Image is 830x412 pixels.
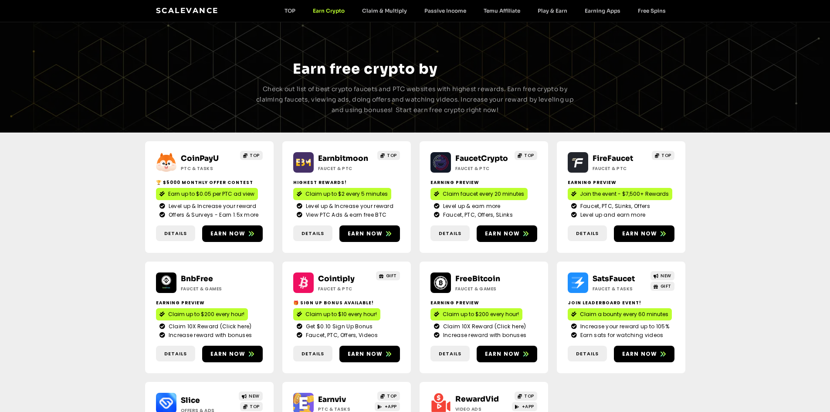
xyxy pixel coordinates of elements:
[181,154,219,163] a: CoinPayU
[293,300,400,306] h2: 🎁 Sign up bonus available!
[250,152,260,159] span: TOP
[387,393,397,399] span: TOP
[475,7,529,14] a: Temu Affiliate
[385,403,397,410] span: +APP
[416,7,475,14] a: Passive Income
[614,346,674,362] a: Earn now
[441,202,501,210] span: Level up & earn more
[576,7,629,14] a: Earning Apps
[386,272,397,279] span: GIFT
[593,154,633,163] a: FireFaucet
[568,225,607,242] a: Details
[318,154,368,163] a: Earnbitmoon
[156,179,263,186] h2: 🏆 $5000 Monthly Offer contest
[202,225,263,242] a: Earn now
[568,346,607,362] a: Details
[443,190,524,198] span: Claim faucet every 20 minutes
[376,271,400,280] a: GIFT
[293,188,391,200] a: Claim up to $2 every 5 minutes
[430,308,522,320] a: Claim up to $200 every hour!
[156,346,195,362] a: Details
[377,151,400,160] a: TOP
[568,300,674,306] h2: Join Leaderboard event!
[348,350,383,358] span: Earn now
[239,392,263,401] a: NEW
[578,331,664,339] span: Earn sats for watching videos
[580,190,669,198] span: Join the event - $7,500+ Rewards
[568,188,672,200] a: Join the event - $7,500+ Rewards
[293,60,437,78] span: Earn free crypto by
[441,331,526,339] span: Increase reward with bonuses
[522,403,534,410] span: +APP
[593,286,647,292] h2: Faucet & Tasks
[276,7,304,14] a: TOP
[293,179,400,186] h2: Highest Rewards!
[455,395,499,404] a: RewardVid
[455,165,510,172] h2: Faucet & PTC
[661,152,671,159] span: TOP
[652,151,674,160] a: TOP
[318,395,346,404] a: Earnviv
[181,286,235,292] h2: Faucet & Games
[430,225,470,242] a: Details
[304,331,378,339] span: Faucet, PTC, Offers, Videos
[441,323,526,330] span: Claim 10X Reward (Click here)
[168,190,254,198] span: Earn up to $0.05 per PTC ad view
[293,346,332,362] a: Details
[578,323,669,330] span: Increase your reward up to 105%
[430,188,528,200] a: Claim faucet every 20 minutes
[629,7,674,14] a: Free Spins
[302,230,324,237] span: Details
[515,392,537,401] a: TOP
[512,402,537,411] a: +APP
[304,323,373,330] span: Get $0.10 Sign Up Bonus
[156,6,219,15] a: Scalevance
[202,346,263,362] a: Earn now
[593,274,635,283] a: SatsFaucet
[524,152,534,159] span: TOP
[439,230,461,237] span: Details
[443,310,519,318] span: Claim up to $200 every hour!
[339,346,400,362] a: Earn now
[181,165,235,172] h2: ptc & Tasks
[568,179,674,186] h2: Earning Preview
[302,350,324,358] span: Details
[515,151,537,160] a: TOP
[250,403,260,410] span: TOP
[339,225,400,242] a: Earn now
[576,230,599,237] span: Details
[455,274,500,283] a: FreeBitcoin
[439,350,461,358] span: Details
[293,308,380,320] a: Claim up to $10 every hour!
[318,286,373,292] h2: Faucet & PTC
[156,225,195,242] a: Details
[593,165,647,172] h2: Faucet & PTC
[166,323,252,330] span: Claim 10X Reward (Click here)
[580,310,668,318] span: Claim a bounty every 60 minutes
[485,350,520,358] span: Earn now
[430,346,470,362] a: Details
[164,350,187,358] span: Details
[485,230,520,238] span: Earn now
[210,230,246,238] span: Earn now
[430,300,537,306] h2: Earning Preview
[578,202,650,210] span: Faucet, PTC, SLinks, Offers
[318,165,373,172] h2: Faucet & PTC
[276,7,674,14] nav: Menu
[240,402,263,411] a: TOP
[650,282,674,291] a: GIFT
[253,84,577,115] p: Check out list of best crypto faucets and PTC websites with highest rewards. Earn free crypto by ...
[377,392,400,401] a: TOP
[576,350,599,358] span: Details
[240,151,263,160] a: TOP
[181,274,213,283] a: BnbFree
[181,396,200,405] a: Slice
[614,225,674,242] a: Earn now
[455,286,510,292] h2: Faucet & Games
[304,7,353,14] a: Earn Crypto
[305,310,377,318] span: Claim up to $10 every hour!
[166,331,252,339] span: Increase reward with bonuses
[661,272,671,279] span: NEW
[661,283,671,289] span: GIFT
[304,202,393,210] span: Level up & Increase your reward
